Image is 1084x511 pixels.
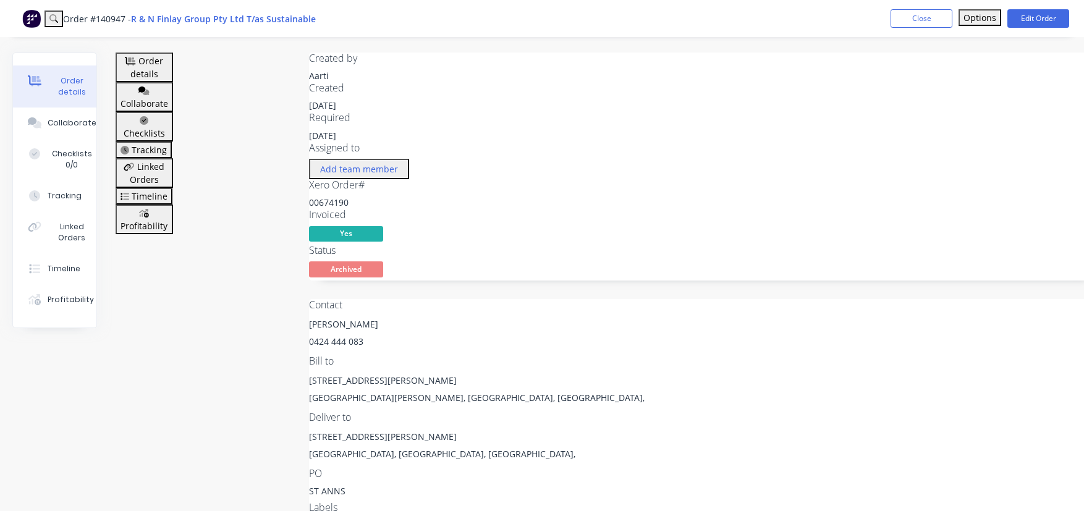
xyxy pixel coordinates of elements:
[22,9,41,28] img: Factory
[48,75,96,98] div: Order details
[309,99,336,111] span: [DATE]
[63,13,131,25] span: Order #140947 -
[13,211,96,253] button: Linked Orders
[48,221,96,243] div: Linked Orders
[13,284,96,315] button: Profitability
[116,188,172,205] button: Timeline
[116,141,172,158] button: Tracking
[891,9,952,28] button: Close
[48,190,82,201] div: Tracking
[48,148,96,171] div: Checklists 0/0
[48,117,96,129] div: Collaborate
[116,53,173,82] button: Order details
[309,130,336,141] span: [DATE]
[309,261,383,277] span: Archived
[116,205,173,234] button: Profitability
[1007,9,1069,28] button: Edit Order
[314,161,405,177] button: Add team member
[13,108,96,138] button: Collaborate
[131,13,316,25] a: R & N Finlay Group Pty Ltd T/as Sustainable
[13,138,96,180] button: Checklists 0/0
[13,253,96,284] button: Timeline
[309,484,464,502] div: ST ANNS
[309,226,383,242] span: Yes
[309,159,410,179] button: Add team member
[959,9,1001,26] button: Options
[48,294,94,305] div: Profitability
[116,158,173,188] button: Linked Orders
[116,82,173,112] button: Collaborate
[116,112,173,141] button: Checklists
[48,263,80,274] div: Timeline
[13,65,96,108] button: Order details
[13,180,96,211] button: Tracking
